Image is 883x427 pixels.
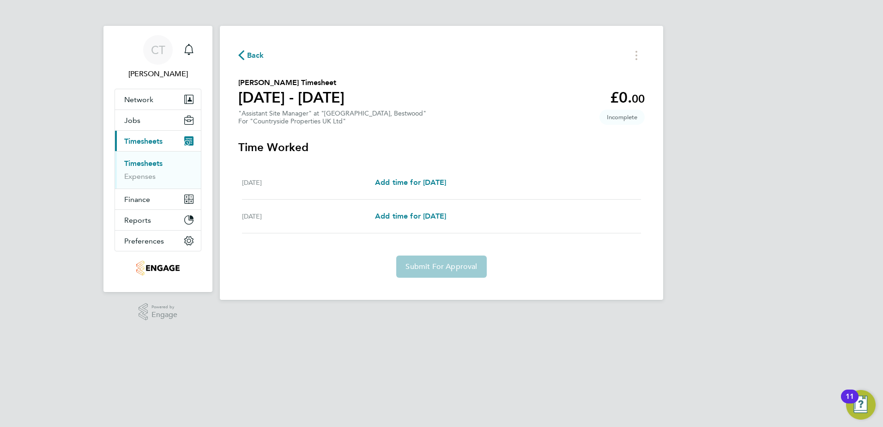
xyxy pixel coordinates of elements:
[115,35,201,79] a: CT[PERSON_NAME]
[115,68,201,79] span: Chloe Taquin
[115,210,201,230] button: Reports
[238,140,645,155] h3: Time Worked
[151,44,165,56] span: CT
[632,92,645,105] span: 00
[846,390,876,420] button: Open Resource Center, 11 new notifications
[375,212,446,220] span: Add time for [DATE]
[151,303,177,311] span: Powered by
[375,211,446,222] a: Add time for [DATE]
[124,116,140,125] span: Jobs
[136,261,179,275] img: thornbaker-logo-retina.png
[238,77,345,88] h2: [PERSON_NAME] Timesheet
[247,50,264,61] span: Back
[115,189,201,209] button: Finance
[124,159,163,168] a: Timesheets
[375,177,446,188] a: Add time for [DATE]
[151,311,177,319] span: Engage
[124,237,164,245] span: Preferences
[238,117,426,125] div: For "Countryside Properties UK Ltd"
[115,151,201,189] div: Timesheets
[115,261,201,275] a: Go to home page
[124,216,151,225] span: Reports
[599,110,645,125] span: This timesheet is Incomplete.
[139,303,178,321] a: Powered byEngage
[124,195,150,204] span: Finance
[846,396,854,409] div: 11
[610,89,645,106] app-decimal: £0.
[115,110,201,130] button: Jobs
[103,26,212,292] nav: Main navigation
[124,137,163,146] span: Timesheets
[238,110,426,125] div: "Assistant Site Manager" at "[GEOGRAPHIC_DATA], Bestwood"
[238,88,345,107] h1: [DATE] - [DATE]
[115,231,201,251] button: Preferences
[242,177,375,188] div: [DATE]
[242,211,375,222] div: [DATE]
[115,131,201,151] button: Timesheets
[124,95,153,104] span: Network
[375,178,446,187] span: Add time for [DATE]
[115,89,201,110] button: Network
[238,49,264,61] button: Back
[124,172,156,181] a: Expenses
[628,48,645,62] button: Timesheets Menu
